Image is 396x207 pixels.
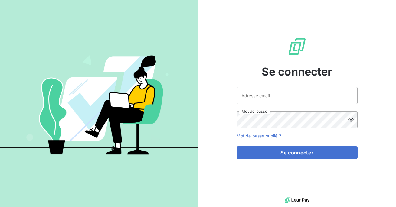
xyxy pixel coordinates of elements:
[237,133,281,138] a: Mot de passe oublié ?
[237,146,358,159] button: Se connecter
[285,196,309,205] img: logo
[262,63,332,80] span: Se connecter
[287,37,307,56] img: Logo LeanPay
[237,87,358,104] input: placeholder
